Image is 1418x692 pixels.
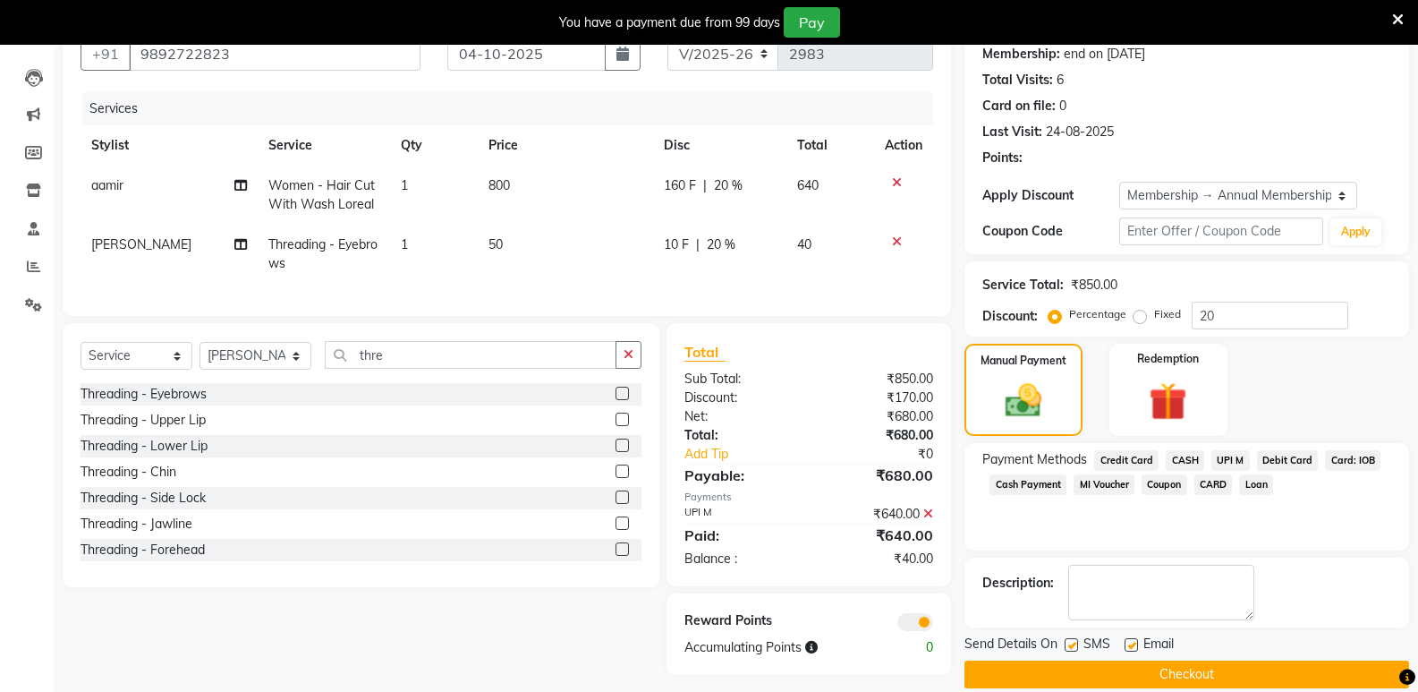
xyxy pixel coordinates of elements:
img: _gift.svg [1137,378,1199,425]
div: Net: [671,407,809,426]
div: 6 [1057,71,1064,90]
div: ₹640.00 [809,525,947,546]
span: 50 [488,236,503,252]
div: Membership: [982,45,1060,64]
span: SMS [1083,635,1110,657]
div: UPI M [671,505,809,524]
input: Search or Scan [325,341,616,369]
th: Action [874,125,933,166]
div: ₹0 [832,445,947,464]
span: 640 [797,177,819,193]
div: Threading - Upper Lip [81,411,206,430]
span: Total [684,343,726,362]
div: Payments [684,490,933,505]
div: ₹680.00 [809,426,947,445]
button: Apply [1330,218,1381,245]
div: Threading - Side Lock [81,489,206,508]
div: Payable: [671,465,809,486]
span: 20 % [714,176,743,195]
div: Last Visit: [982,123,1042,141]
div: Description: [982,574,1054,593]
span: 10 F [664,235,689,254]
div: Accumulating Points [671,638,878,657]
div: Threading - Eyebrows [81,385,207,404]
span: Loan [1239,474,1273,495]
span: UPI M [1211,450,1250,471]
div: Coupon Code [982,222,1118,241]
div: 24-08-2025 [1046,123,1114,141]
span: 1 [401,236,408,252]
span: 40 [797,236,811,252]
div: Apply Discount [982,186,1118,205]
span: CARD [1194,474,1233,495]
div: Services [82,92,947,125]
div: ₹850.00 [1071,276,1117,295]
label: Percentage [1069,306,1126,322]
th: Service [258,125,390,166]
span: Debit Card [1257,450,1319,471]
div: ₹640.00 [809,505,947,524]
span: | [703,176,707,195]
div: Service Total: [982,276,1064,295]
div: Threading - Jawline [81,515,192,534]
div: ₹170.00 [809,389,947,407]
span: Coupon [1142,474,1187,495]
span: Credit Card [1094,450,1159,471]
div: 0 [878,638,947,657]
span: Email [1143,635,1174,657]
th: Total [786,125,875,166]
div: You have a payment due from 99 days [559,13,780,32]
th: Price [478,125,653,166]
span: Payment Methods [982,450,1087,469]
input: Enter Offer / Coupon Code [1119,218,1323,245]
a: Add Tip [671,445,832,464]
div: 0 [1059,97,1066,115]
th: Qty [390,125,479,166]
label: Manual Payment [981,353,1066,369]
div: Discount: [671,389,809,407]
div: ₹680.00 [809,407,947,426]
span: 20 % [707,235,735,254]
span: [PERSON_NAME] [91,236,191,252]
span: Card: IOB [1325,450,1380,471]
span: 800 [488,177,510,193]
label: Fixed [1154,306,1181,322]
th: Stylist [81,125,258,166]
div: Discount: [982,307,1038,326]
span: CASH [1166,450,1204,471]
th: Disc [653,125,785,166]
div: Paid: [671,525,809,546]
button: Pay [784,7,840,38]
label: Redemption [1137,351,1199,367]
span: Threading - Eyebrows [268,236,378,271]
div: Reward Points [671,611,809,631]
div: ₹680.00 [809,465,947,486]
div: Total: [671,426,809,445]
div: Threading - Lower Lip [81,437,208,456]
span: Send Details On [964,635,1057,657]
div: ₹40.00 [809,550,947,568]
button: Checkout [964,661,1409,688]
span: Cash Payment [989,474,1066,495]
span: 160 F [664,176,696,195]
div: Card on file: [982,97,1056,115]
input: Search by Name/Mobile/Email/Code [129,37,420,71]
span: Women - Hair Cut With Wash Loreal [268,177,375,212]
div: Threading - Forehead [81,541,205,560]
button: +91 [81,37,131,71]
div: Sub Total: [671,370,809,389]
span: MI Voucher [1074,474,1134,495]
span: | [696,235,700,254]
img: _cash.svg [994,380,1053,422]
span: aamir [91,177,123,193]
div: Threading - Chin [81,463,176,482]
span: 1 [401,177,408,193]
div: end on [DATE] [1064,45,1145,64]
div: Points: [982,149,1023,167]
div: ₹850.00 [809,370,947,389]
div: Balance : [671,550,809,568]
div: Total Visits: [982,71,1053,90]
